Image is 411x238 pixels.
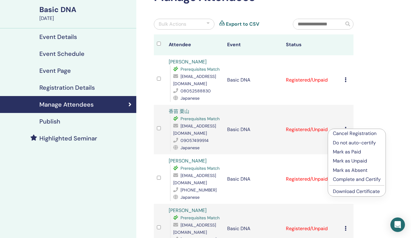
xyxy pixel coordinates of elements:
[181,95,200,101] span: Japanese
[333,148,381,156] p: Mark as Paid
[333,176,381,183] p: Complete and Certify
[333,139,381,146] p: Do not auto-certify
[224,154,283,204] td: Basic DNA
[333,157,381,165] p: Mark as Unpaid
[166,34,224,55] th: Attendee
[181,116,220,121] span: Prerequisites Match
[333,167,381,174] p: Mark as Absent
[181,66,220,72] span: Prerequisites Match
[224,105,283,154] td: Basic DNA
[39,5,133,15] div: Basic DNA
[181,187,217,193] span: [PHONE_NUMBER]
[169,108,189,114] a: 香苗 栗山
[390,217,405,232] div: Open Intercom Messenger
[333,188,380,195] a: Download Certificate
[333,130,381,137] p: Cancel Registration
[39,118,60,125] h4: Publish
[224,55,283,105] td: Basic DNA
[173,74,216,86] span: [EMAIL_ADDRESS][DOMAIN_NAME]
[181,145,200,150] span: Japanese
[283,34,342,55] th: Status
[169,59,207,65] a: [PERSON_NAME]
[39,101,94,108] h4: Manage Attendees
[181,138,209,143] span: 09057499914
[169,158,207,164] a: [PERSON_NAME]
[173,173,216,185] span: [EMAIL_ADDRESS][DOMAIN_NAME]
[181,88,211,94] span: 08052588830
[173,123,216,136] span: [EMAIL_ADDRESS][DOMAIN_NAME]
[39,84,95,91] h4: Registration Details
[39,15,133,22] div: [DATE]
[169,207,207,214] a: [PERSON_NAME]
[181,215,220,220] span: Prerequisites Match
[181,166,220,171] span: Prerequisites Match
[173,222,216,235] span: [EMAIL_ADDRESS][DOMAIN_NAME]
[39,50,85,57] h4: Event Schedule
[36,5,136,22] a: Basic DNA[DATE]
[226,21,259,28] a: Export to CSV
[224,34,283,55] th: Event
[39,33,77,40] h4: Event Details
[39,135,97,142] h4: Highlighted Seminar
[181,195,200,200] span: Japanese
[39,67,71,74] h4: Event Page
[159,21,186,28] div: Bulk Actions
